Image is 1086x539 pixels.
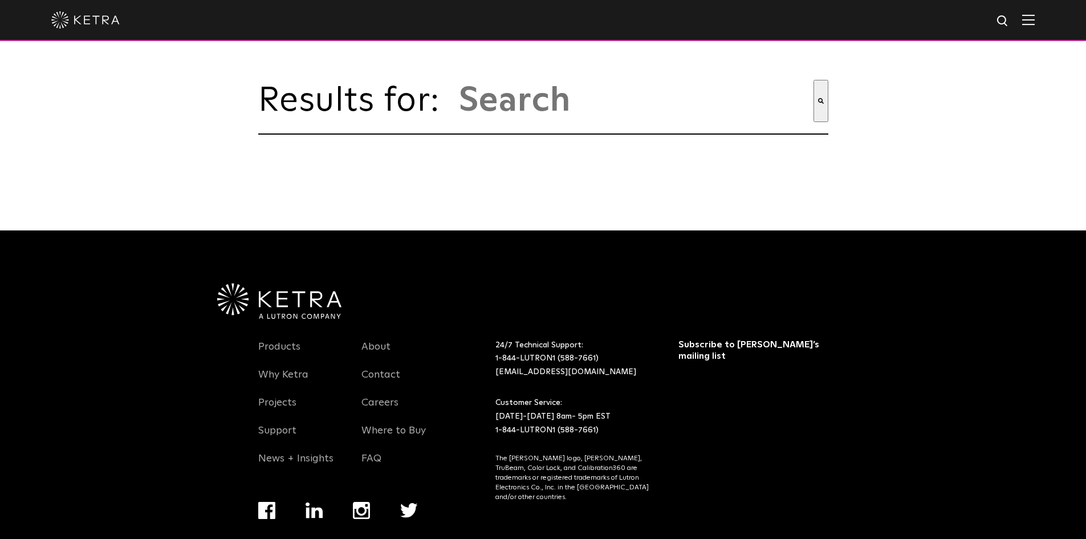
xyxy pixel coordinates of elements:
a: About [361,341,391,367]
a: FAQ [361,452,381,479]
a: Where to Buy [361,424,426,451]
h3: Subscribe to [PERSON_NAME]’s mailing list [678,339,825,363]
div: Navigation Menu [258,339,345,479]
p: The [PERSON_NAME] logo, [PERSON_NAME], TruBeam, Color Lock, and Calibration360 are trademarks or ... [495,454,650,502]
span: Results for: [258,84,452,118]
img: twitter [400,503,418,518]
button: Search [814,80,828,122]
div: Navigation Menu [361,339,448,479]
a: [EMAIL_ADDRESS][DOMAIN_NAME] [495,368,636,376]
a: Careers [361,396,398,423]
img: facebook [258,502,275,519]
p: Customer Service: [DATE]-[DATE] 8am- 5pm EST [495,396,650,437]
img: linkedin [306,502,323,518]
img: Ketra-aLutronCo_White_RGB [217,283,341,319]
a: Products [258,341,300,367]
a: 1-844-LUTRON1 (588-7661) [495,354,599,362]
p: 24/7 Technical Support: [495,339,650,379]
a: News + Insights [258,452,333,479]
a: Why Ketra [258,368,308,395]
img: ketra-logo-2019-white [51,11,120,29]
a: Projects [258,396,296,423]
img: search icon [996,14,1010,29]
a: Support [258,424,296,451]
input: This is a search field with an auto-suggest feature attached. [458,80,814,122]
img: Hamburger%20Nav.svg [1022,14,1035,25]
img: instagram [353,502,370,519]
a: Contact [361,368,400,395]
a: 1-844-LUTRON1 (588-7661) [495,426,599,434]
